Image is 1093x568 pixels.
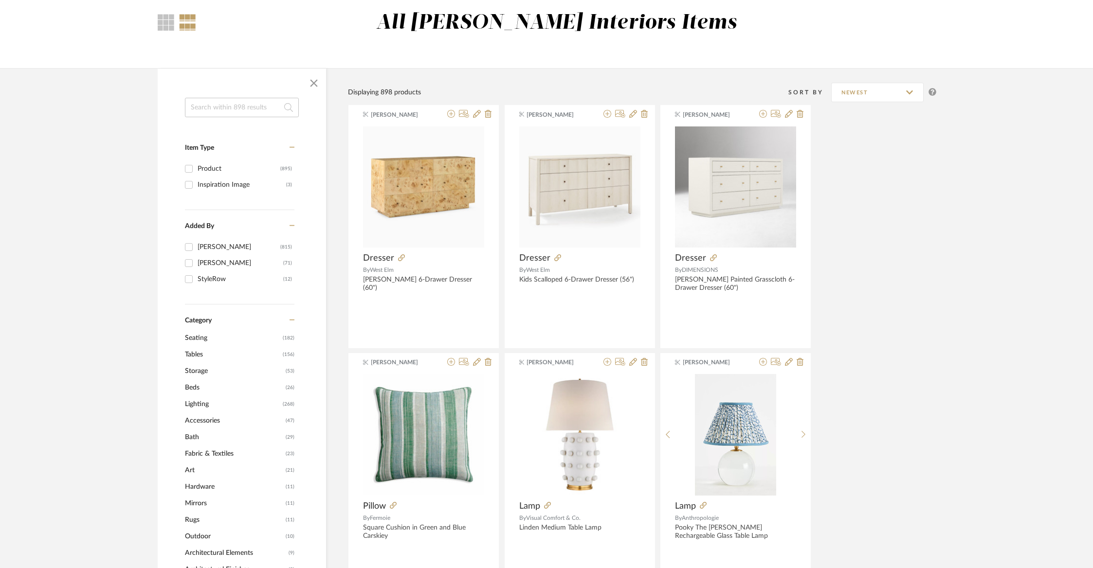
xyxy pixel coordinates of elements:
[519,276,640,292] div: Kids Scalloped 6-Drawer Dresser (56")
[283,271,292,287] div: (12)
[286,529,294,544] span: (10)
[304,73,324,93] button: Close
[363,374,484,495] img: Pillow
[519,524,640,540] div: Linden Medium Table Lamp
[283,255,292,271] div: (71)
[286,413,294,428] span: (47)
[198,239,280,255] div: [PERSON_NAME]
[286,479,294,495] span: (11)
[526,515,581,521] span: Visual Comfort & Co.
[185,495,283,512] span: Mirrors
[185,445,283,462] span: Fabric & Textiles
[286,496,294,511] span: (11)
[286,462,294,478] span: (21)
[695,374,776,496] img: Lamp
[526,267,550,273] span: West Elm
[185,144,214,151] span: Item Type
[363,501,386,512] span: Pillow
[185,379,283,396] span: Beds
[289,545,294,561] span: (9)
[185,317,212,325] span: Category
[286,429,294,445] span: (29)
[519,515,526,521] span: By
[675,267,682,273] span: By
[363,267,370,273] span: By
[519,501,540,512] span: Lamp
[682,515,719,521] span: Anthropologie
[185,528,283,545] span: Outdoor
[280,239,292,255] div: (815)
[198,255,283,271] div: [PERSON_NAME]
[363,515,370,521] span: By
[519,126,640,248] img: Dresser
[283,347,294,362] span: (156)
[185,429,283,445] span: Bath
[185,223,214,230] span: Added By
[286,446,294,461] span: (23)
[185,330,280,346] span: Seating
[363,253,394,264] span: Dresser
[683,358,744,367] span: [PERSON_NAME]
[185,412,283,429] span: Accessories
[527,110,588,119] span: [PERSON_NAME]
[675,515,682,521] span: By
[280,161,292,177] div: (895)
[286,363,294,379] span: (53)
[675,501,696,512] span: Lamp
[363,276,484,292] div: [PERSON_NAME] 6-Drawer Dresser (60")
[198,161,280,177] div: Product
[363,126,484,248] img: Dresser
[788,88,831,97] div: Sort By
[198,271,283,287] div: StyleRow
[185,512,283,528] span: Rugs
[185,545,286,561] span: Architectural Elements
[185,462,283,479] span: Art
[185,346,280,363] span: Tables
[286,380,294,395] span: (26)
[363,524,484,540] div: Square Cushion in Green and Blue Carskiey
[675,253,706,264] span: Dresser
[675,126,796,248] img: Dresser
[519,267,526,273] span: By
[519,253,550,264] span: Dresser
[675,524,796,540] div: Pooky The [PERSON_NAME] Rechargeable Glass Table Lamp
[376,11,737,35] div: All [PERSON_NAME] Interiors Items
[283,396,294,412] span: (268)
[286,177,292,193] div: (3)
[371,358,432,367] span: [PERSON_NAME]
[675,276,796,292] div: [PERSON_NAME] Painted Grasscloth 6-Drawer Dresser (60")
[348,87,421,98] div: Displaying 898 products
[185,479,283,495] span: Hardware
[185,363,283,379] span: Storage
[370,267,394,273] span: West Elm
[283,330,294,346] span: (182)
[198,177,286,193] div: Inspiration Image
[683,110,744,119] span: [PERSON_NAME]
[185,98,299,117] input: Search within 898 results
[519,374,640,495] img: Lamp
[185,396,280,412] span: Lighting
[370,515,390,521] span: Fermoie
[371,110,432,119] span: [PERSON_NAME]
[682,267,718,273] span: DIMENSIONS
[527,358,588,367] span: [PERSON_NAME]
[286,512,294,528] span: (11)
